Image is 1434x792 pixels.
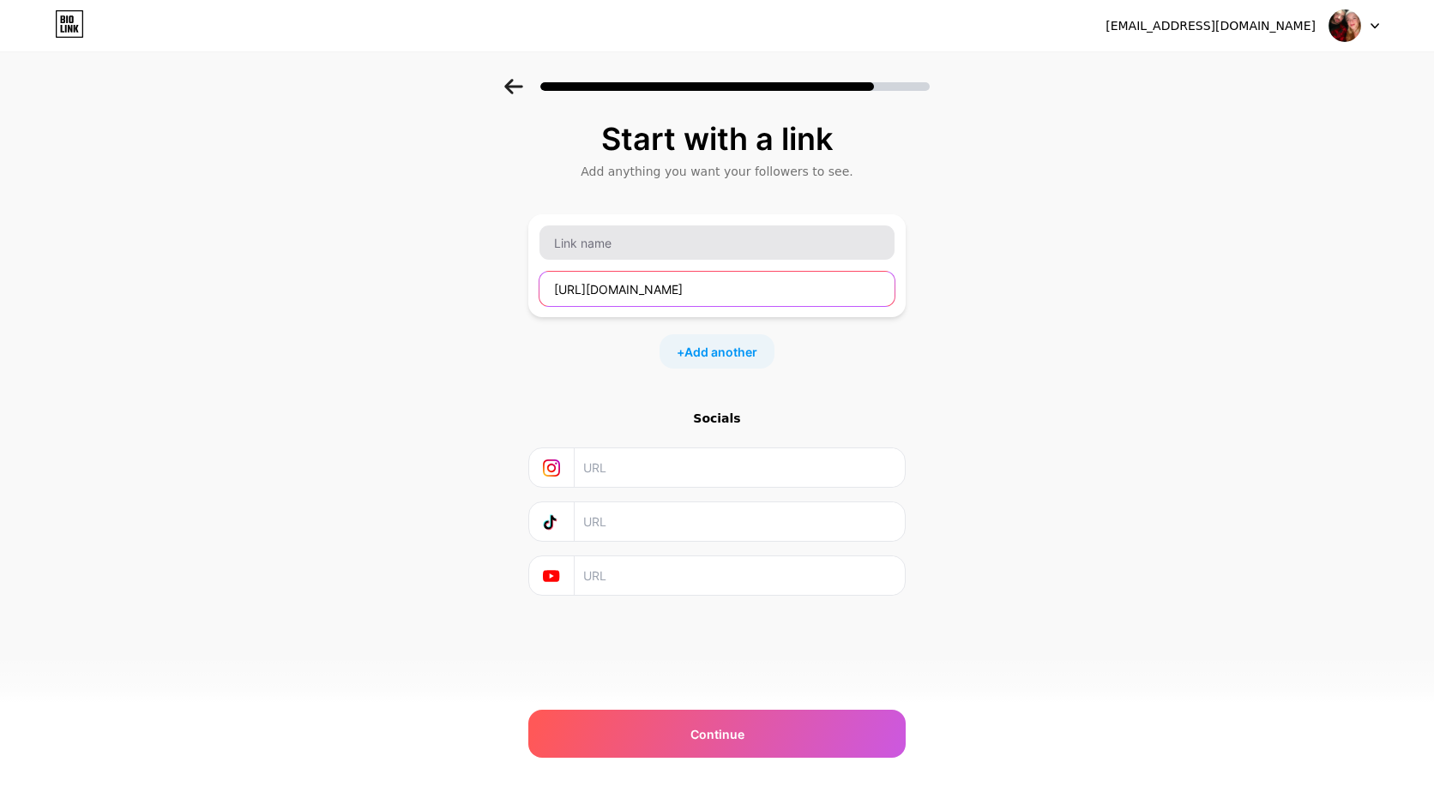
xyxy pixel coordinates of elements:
input: URL [583,448,895,487]
input: URL [583,502,895,541]
input: Link name [539,225,895,260]
input: URL [583,556,895,595]
div: [EMAIL_ADDRESS][DOMAIN_NAME] [1106,17,1316,35]
div: Start with a link [537,122,897,156]
input: URL [539,272,895,306]
div: Socials [528,410,906,427]
span: Continue [690,725,744,743]
div: Add anything you want your followers to see. [537,163,897,180]
span: Add another [684,343,757,361]
img: natureonloy [1329,9,1361,42]
div: + [660,334,774,369]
